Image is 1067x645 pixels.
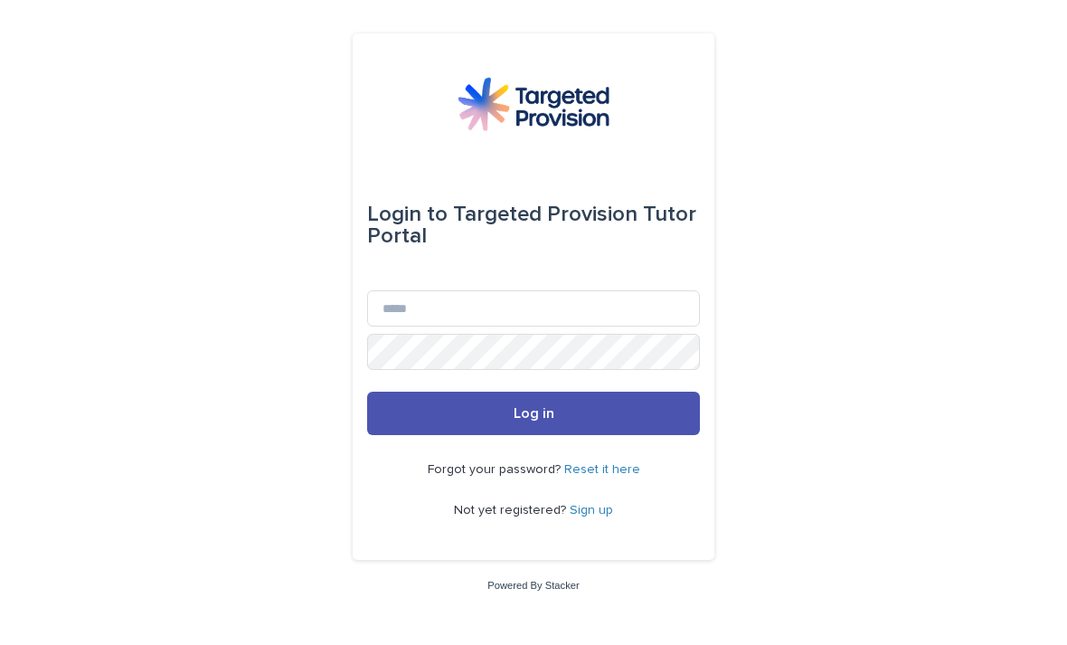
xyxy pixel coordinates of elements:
a: Powered By Stacker [487,580,579,591]
a: Sign up [570,504,613,517]
span: Not yet registered? [454,504,570,517]
div: Targeted Provision Tutor Portal [367,189,700,261]
span: Login to [367,204,448,225]
span: Forgot your password? [428,463,564,476]
a: Reset it here [564,463,640,476]
img: M5nRWzHhSzIhMunXDL62 [458,77,609,131]
span: Log in [514,406,554,421]
button: Log in [367,392,700,435]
